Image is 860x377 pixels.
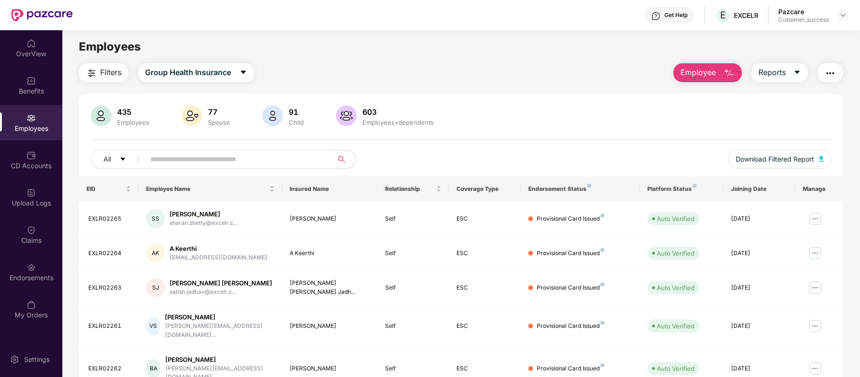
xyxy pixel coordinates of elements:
th: EID [79,176,138,202]
img: manageButton [808,211,823,226]
div: [PERSON_NAME] [170,210,238,219]
div: AK [146,244,165,263]
img: svg+xml;base64,PHN2ZyB4bWxucz0iaHR0cDovL3d3dy53My5vcmcvMjAwMC9zdmciIHdpZHRoPSI4IiBoZWlnaHQ9IjgiIH... [601,248,604,252]
div: Settings [21,355,52,364]
div: Auto Verified [657,283,695,292]
button: Reportscaret-down [751,63,808,82]
img: svg+xml;base64,PHN2ZyB4bWxucz0iaHR0cDovL3d3dy53My5vcmcvMjAwMC9zdmciIHhtbG5zOnhsaW5rPSJodHRwOi8vd3... [336,105,357,126]
div: Self [385,283,442,292]
div: EXLR02264 [88,249,131,258]
span: caret-down [240,69,247,77]
img: svg+xml;base64,PHN2ZyB4bWxucz0iaHR0cDovL3d3dy53My5vcmcvMjAwMC9zdmciIHdpZHRoPSIyNCIgaGVpZ2h0PSIyNC... [86,68,97,79]
img: svg+xml;base64,PHN2ZyBpZD0iU2V0dGluZy0yMHgyMCIgeG1sbnM9Imh0dHA6Ly93d3cudzMub3JnLzIwMDAvc3ZnIiB3aW... [10,355,19,364]
div: [DATE] [731,322,788,331]
button: Filters [79,63,129,82]
div: Provisional Card Issued [537,249,604,258]
div: Provisional Card Issued [537,214,604,223]
img: svg+xml;base64,PHN2ZyB4bWxucz0iaHR0cDovL3d3dy53My5vcmcvMjAwMC9zdmciIHdpZHRoPSIyNCIgaGVpZ2h0PSIyNC... [825,68,836,79]
div: Self [385,214,442,223]
button: search [332,150,356,169]
div: Pazcare [778,7,829,16]
img: svg+xml;base64,PHN2ZyBpZD0iRW1wbG95ZWVzIiB4bWxucz0iaHR0cDovL3d3dy53My5vcmcvMjAwMC9zdmciIHdpZHRoPS... [26,113,36,123]
img: svg+xml;base64,PHN2ZyBpZD0iTXlfT3JkZXJzIiBkYXRhLW5hbWU9Ik15IE9yZGVycyIgeG1sbnM9Imh0dHA6Ly93d3cudz... [26,300,36,309]
div: [PERSON_NAME] [290,322,370,331]
div: Employees [115,119,151,126]
div: Spouse [206,119,232,126]
div: sharan.shetty@excelr.c... [170,219,238,228]
div: ESC [456,364,513,373]
button: Group Health Insurancecaret-down [138,63,254,82]
img: svg+xml;base64,PHN2ZyB4bWxucz0iaHR0cDovL3d3dy53My5vcmcvMjAwMC9zdmciIHdpZHRoPSI4IiBoZWlnaHQ9IjgiIH... [587,184,591,188]
div: Employees+dependents [361,119,436,126]
img: svg+xml;base64,PHN2ZyBpZD0iQmVuZWZpdHMiIHhtbG5zPSJodHRwOi8vd3d3LnczLm9yZy8yMDAwL3N2ZyIgd2lkdGg9Ij... [26,76,36,86]
span: search [332,155,351,163]
img: svg+xml;base64,PHN2ZyB4bWxucz0iaHR0cDovL3d3dy53My5vcmcvMjAwMC9zdmciIHhtbG5zOnhsaW5rPSJodHRwOi8vd3... [181,105,202,126]
img: svg+xml;base64,PHN2ZyB4bWxucz0iaHR0cDovL3d3dy53My5vcmcvMjAwMC9zdmciIHdpZHRoPSI4IiBoZWlnaHQ9IjgiIH... [693,184,697,188]
div: Get Help [664,11,688,19]
th: Joining Date [723,176,795,202]
img: svg+xml;base64,PHN2ZyB4bWxucz0iaHR0cDovL3d3dy53My5vcmcvMjAwMC9zdmciIHhtbG5zOnhsaW5rPSJodHRwOi8vd3... [723,68,735,79]
img: svg+xml;base64,PHN2ZyB4bWxucz0iaHR0cDovL3d3dy53My5vcmcvMjAwMC9zdmciIHdpZHRoPSI4IiBoZWlnaHQ9IjgiIH... [601,214,604,217]
img: manageButton [808,361,823,376]
div: [PERSON_NAME] [165,355,275,364]
div: [PERSON_NAME][EMAIL_ADDRESS][DOMAIN_NAME]... [165,322,275,340]
div: ESC [456,283,513,292]
div: EXCELR [734,11,758,20]
div: 435 [115,107,151,117]
img: svg+xml;base64,PHN2ZyBpZD0iVXBsb2FkX0xvZ3MiIGRhdGEtbmFtZT0iVXBsb2FkIExvZ3MiIHhtbG5zPSJodHRwOi8vd3... [26,188,36,197]
span: E [720,9,726,21]
img: manageButton [808,246,823,261]
img: manageButton [808,280,823,295]
div: Auto Verified [657,248,695,258]
span: EID [86,185,124,193]
th: Relationship [378,176,449,202]
div: EXLR02265 [88,214,131,223]
img: manageButton [808,318,823,334]
div: 91 [287,107,306,117]
img: svg+xml;base64,PHN2ZyB4bWxucz0iaHR0cDovL3d3dy53My5vcmcvMjAwMC9zdmciIHdpZHRoPSI4IiBoZWlnaHQ9IjgiIH... [601,321,604,325]
img: svg+xml;base64,PHN2ZyB4bWxucz0iaHR0cDovL3d3dy53My5vcmcvMjAwMC9zdmciIHhtbG5zOnhsaW5rPSJodHRwOi8vd3... [819,156,824,162]
div: A Keerthi [290,249,370,258]
img: svg+xml;base64,PHN2ZyBpZD0iQ2xhaW0iIHhtbG5zPSJodHRwOi8vd3d3LnczLm9yZy8yMDAwL3N2ZyIgd2lkdGg9IjIwIi... [26,225,36,235]
img: svg+xml;base64,PHN2ZyBpZD0iRHJvcGRvd24tMzJ4MzIiIHhtbG5zPSJodHRwOi8vd3d3LnczLm9yZy8yMDAwL3N2ZyIgd2... [839,11,847,19]
div: Provisional Card Issued [537,322,604,331]
div: [PERSON_NAME] [PERSON_NAME] Jadh... [290,279,370,297]
div: satish.jadhav@excelr.c... [170,288,272,297]
th: Insured Name [282,176,378,202]
div: [PERSON_NAME] [290,364,370,373]
img: svg+xml;base64,PHN2ZyB4bWxucz0iaHR0cDovL3d3dy53My5vcmcvMjAwMC9zdmciIHhtbG5zOnhsaW5rPSJodHRwOi8vd3... [262,105,283,126]
div: Auto Verified [657,364,695,373]
img: svg+xml;base64,PHN2ZyBpZD0iRW5kb3JzZW1lbnRzIiB4bWxucz0iaHR0cDovL3d3dy53My5vcmcvMjAwMC9zdmciIHdpZH... [26,263,36,272]
div: Endorsement Status [528,185,633,193]
div: EXLR02262 [88,364,131,373]
img: svg+xml;base64,PHN2ZyBpZD0iQ0RfQWNjb3VudHMiIGRhdGEtbmFtZT0iQ0QgQWNjb3VudHMiIHhtbG5zPSJodHRwOi8vd3... [26,151,36,160]
div: [DATE] [731,214,788,223]
span: Employee [680,67,716,78]
div: Customer_success [778,16,829,24]
img: svg+xml;base64,PHN2ZyB4bWxucz0iaHR0cDovL3d3dy53My5vcmcvMjAwMC9zdmciIHhtbG5zOnhsaW5rPSJodHRwOi8vd3... [91,105,112,126]
button: Allcaret-down [91,150,148,169]
div: Child [287,119,306,126]
span: caret-down [120,156,126,163]
img: svg+xml;base64,PHN2ZyB4bWxucz0iaHR0cDovL3d3dy53My5vcmcvMjAwMC9zdmciIHdpZHRoPSI4IiBoZWlnaHQ9IjgiIH... [601,283,604,286]
span: Download Filtered Report [736,154,814,164]
img: svg+xml;base64,PHN2ZyBpZD0iSGVscC0zMngzMiIgeG1sbnM9Imh0dHA6Ly93d3cudzMub3JnLzIwMDAvc3ZnIiB3aWR0aD... [651,11,661,21]
div: Self [385,249,442,258]
div: 77 [206,107,232,117]
th: Coverage Type [449,176,521,202]
div: ESC [456,322,513,331]
th: Manage [795,176,843,202]
span: Filters [100,67,121,78]
div: EXLR02263 [88,283,131,292]
div: [PERSON_NAME] [165,313,275,322]
div: [DATE] [731,364,788,373]
div: 603 [361,107,436,117]
div: SS [146,209,165,228]
img: svg+xml;base64,PHN2ZyBpZD0iSG9tZSIgeG1sbnM9Imh0dHA6Ly93d3cudzMub3JnLzIwMDAvc3ZnIiB3aWR0aD0iMjAiIG... [26,39,36,48]
div: Provisional Card Issued [537,364,604,373]
span: All [103,154,111,164]
div: [DATE] [731,249,788,258]
th: Employee Name [138,176,282,202]
div: SJ [146,278,165,297]
div: Auto Verified [657,321,695,331]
